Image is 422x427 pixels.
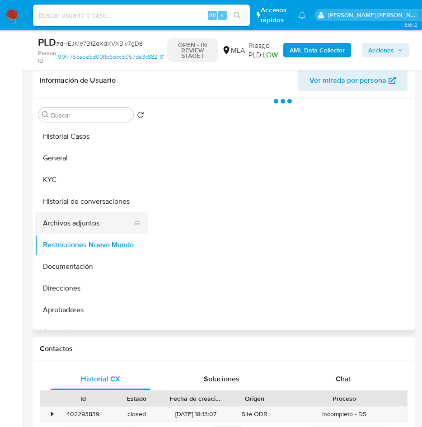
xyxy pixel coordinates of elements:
div: Id [62,394,103,403]
span: 3.161.2 [404,21,417,28]
b: PLD [38,35,56,49]
div: Fecha de creación [170,394,221,403]
button: Historial Casos [35,126,148,147]
button: KYC [35,169,148,191]
b: AML Data Collector [290,43,345,57]
div: Site ODR [228,407,281,422]
button: Volver al orden por defecto [137,111,144,121]
span: Ver mirada por persona [309,70,386,91]
button: Restricciones Nuevo Mundo [35,234,148,256]
span: Chat [336,374,351,384]
input: Buscar [51,111,130,119]
span: Alt [209,11,216,19]
button: Acciones [362,43,409,57]
button: AML Data Collector [283,43,351,57]
div: • [51,410,53,418]
button: Documentación [35,256,148,277]
p: OPEN - IN REVIEW STAGE I [167,38,218,62]
p: lucia.neglia@mercadolibre.com [328,11,419,19]
div: Proceso [288,394,401,403]
div: closed [110,407,164,422]
span: Soluciones [204,374,239,384]
a: 90f775ca5a5d00f1b6dcc5057da3c882 [58,49,164,65]
button: Aprobadores [35,299,148,321]
input: Buscar usuario o caso... [33,9,250,21]
h1: Contactos [40,344,408,353]
button: search-icon [228,9,246,22]
span: Riesgo PLD: [249,41,280,60]
span: Acciones [368,43,394,57]
button: Buscar [42,111,49,118]
button: General [35,147,148,169]
button: Direcciones [35,277,148,299]
button: Aprobados [35,321,148,343]
span: Accesos rápidos [261,5,290,24]
button: Archivos adjuntos [35,212,141,234]
div: Origen [234,394,275,403]
h1: Información de Usuario [40,76,116,85]
b: Person ID [38,49,56,65]
button: Ver mirada por persona [298,70,408,91]
span: s [221,11,224,19]
div: [DATE] 18:13:07 [164,407,228,422]
div: Estado [116,394,157,403]
span: LOW [263,50,278,60]
div: Incompleto - DS [281,407,407,422]
button: Historial de conversaciones [35,191,148,212]
a: Notificaciones [298,11,306,19]
div: MLA [222,46,245,56]
span: Historial CX [81,374,120,384]
span: # dHEJKIe7B1ZdXdXVXBIv7gD8 [56,39,143,48]
div: 402293839 [56,407,110,422]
